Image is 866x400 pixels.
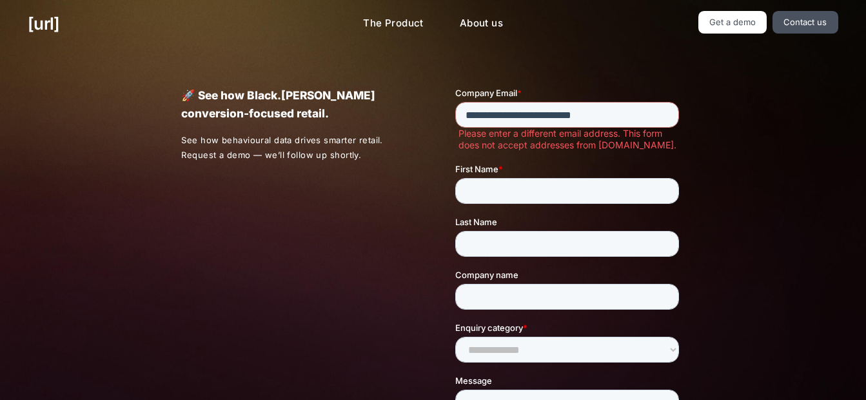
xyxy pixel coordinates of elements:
[449,11,513,36] a: About us
[698,11,767,34] a: Get a demo
[353,11,434,36] a: The Product
[181,86,410,123] p: 🚀 See how Black.[PERSON_NAME] conversion-focused retail.
[181,133,411,163] p: See how behavioural data drives smarter retail. Request a demo — we’ll follow up shortly.
[28,11,59,36] a: [URL]
[773,11,838,34] a: Contact us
